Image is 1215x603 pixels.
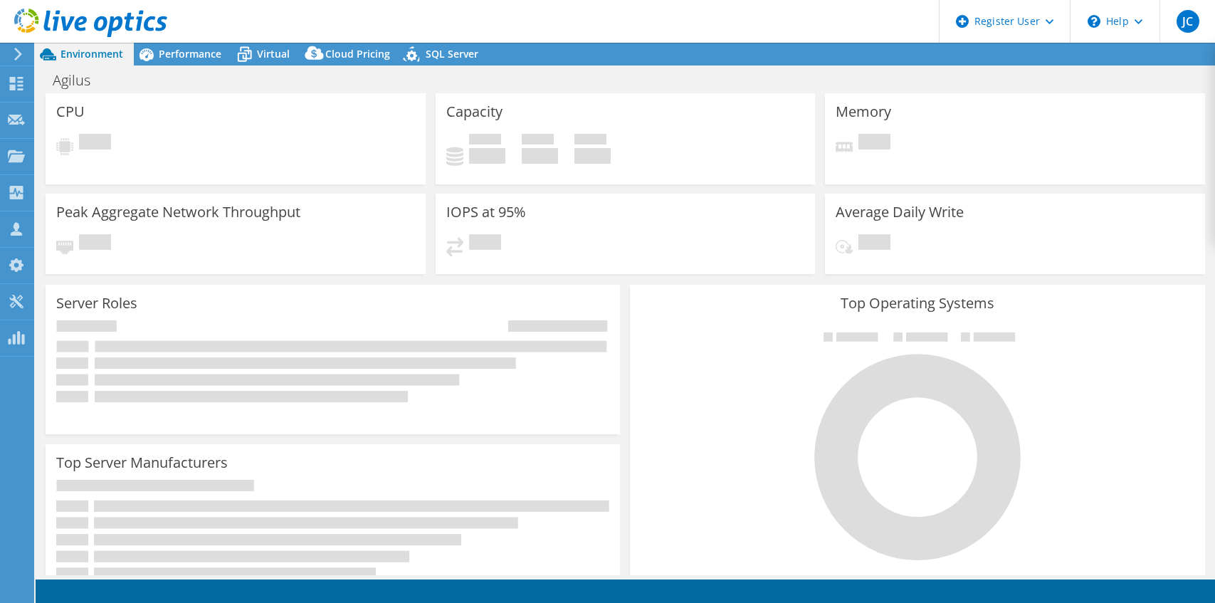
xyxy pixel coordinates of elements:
[159,47,221,61] span: Performance
[257,47,290,61] span: Virtual
[325,47,390,61] span: Cloud Pricing
[56,295,137,311] h3: Server Roles
[56,204,300,220] h3: Peak Aggregate Network Throughput
[79,134,111,153] span: Pending
[574,134,606,148] span: Total
[46,73,112,88] h1: Agilus
[522,134,554,148] span: Free
[61,47,123,61] span: Environment
[858,134,890,153] span: Pending
[1088,15,1100,28] svg: \n
[446,204,526,220] h3: IOPS at 95%
[56,455,228,471] h3: Top Server Manufacturers
[641,295,1194,311] h3: Top Operating Systems
[56,104,85,120] h3: CPU
[79,234,111,253] span: Pending
[426,47,478,61] span: SQL Server
[522,148,558,164] h4: 0 GiB
[574,148,611,164] h4: 0 GiB
[446,104,503,120] h3: Capacity
[1177,10,1199,33] span: JC
[469,234,501,253] span: Pending
[469,134,501,148] span: Used
[836,104,891,120] h3: Memory
[858,234,890,253] span: Pending
[836,204,964,220] h3: Average Daily Write
[469,148,505,164] h4: 0 GiB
